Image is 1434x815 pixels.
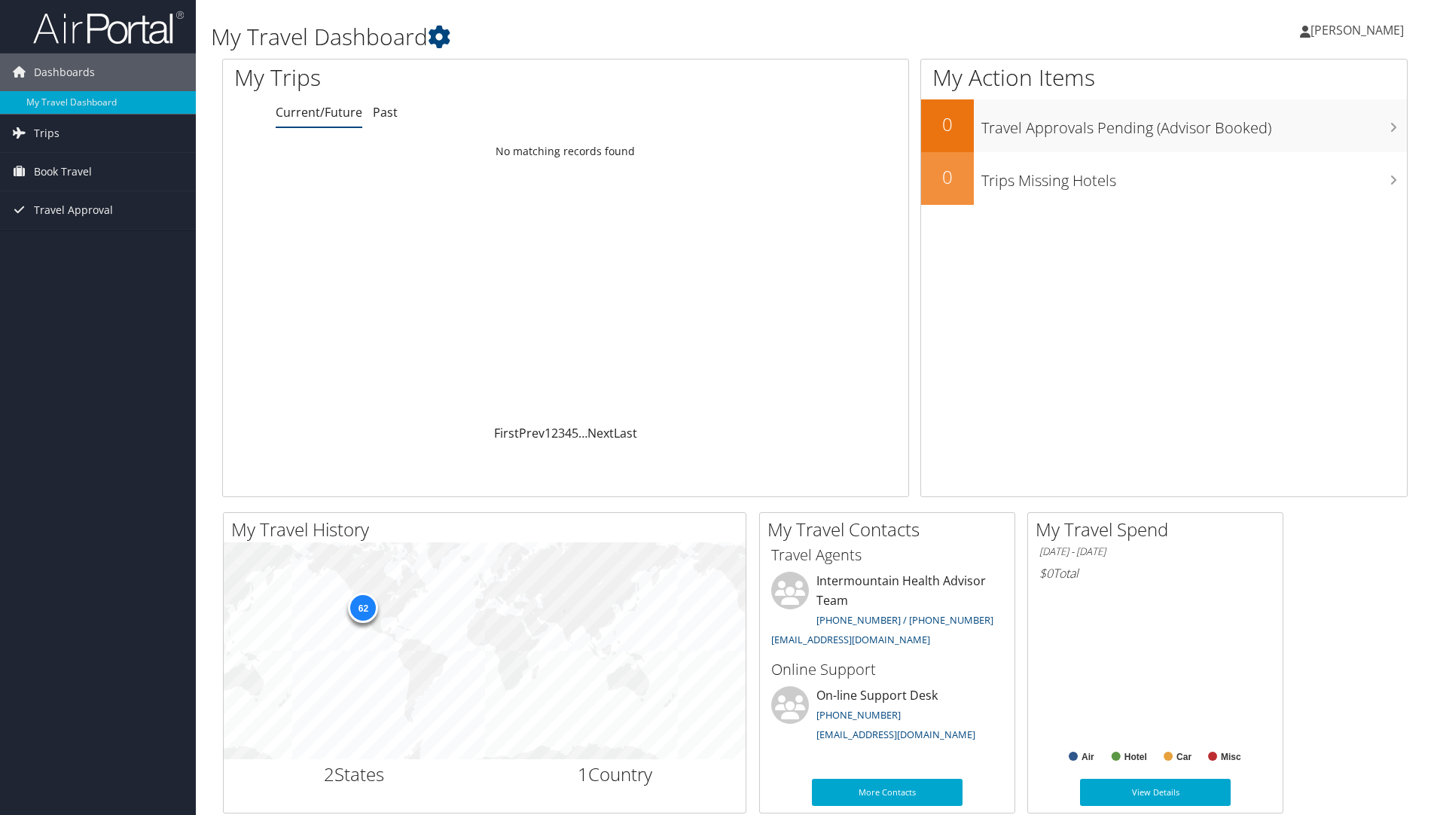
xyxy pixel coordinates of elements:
h2: Country [496,762,735,787]
h2: States [235,762,474,787]
h6: [DATE] - [DATE] [1039,545,1271,559]
a: 4 [565,425,572,441]
a: 5 [572,425,578,441]
span: Book Travel [34,153,92,191]
h1: My Trips [234,62,612,93]
span: $0 [1039,565,1053,581]
a: [PHONE_NUMBER] / [PHONE_NUMBER] [816,613,993,627]
a: 3 [558,425,565,441]
a: 1 [545,425,551,441]
h3: Travel Approvals Pending (Advisor Booked) [981,110,1407,139]
a: More Contacts [812,779,963,806]
h1: My Travel Dashboard [211,21,1016,53]
li: Intermountain Health Advisor Team [764,572,1011,652]
div: 62 [348,593,378,623]
h6: Total [1039,565,1271,581]
li: On-line Support Desk [764,686,1011,748]
a: Next [587,425,614,441]
h2: My Travel Spend [1036,517,1283,542]
span: Trips [34,114,59,152]
h1: My Action Items [921,62,1407,93]
a: 0Travel Approvals Pending (Advisor Booked) [921,99,1407,152]
text: Hotel [1124,752,1147,762]
a: First [494,425,519,441]
a: [PHONE_NUMBER] [816,708,901,722]
span: … [578,425,587,441]
span: 2 [324,762,334,786]
td: No matching records found [223,138,908,165]
h2: 0 [921,164,974,190]
text: Air [1082,752,1094,762]
img: airportal-logo.png [33,10,184,45]
span: Travel Approval [34,191,113,229]
a: [PERSON_NAME] [1300,8,1419,53]
a: Prev [519,425,545,441]
h3: Travel Agents [771,545,1003,566]
a: 2 [551,425,558,441]
a: [EMAIL_ADDRESS][DOMAIN_NAME] [771,633,930,646]
a: 0Trips Missing Hotels [921,152,1407,205]
h2: My Travel Contacts [767,517,1014,542]
span: Dashboards [34,53,95,91]
a: Current/Future [276,104,362,121]
a: [EMAIL_ADDRESS][DOMAIN_NAME] [816,728,975,741]
h3: Trips Missing Hotels [981,163,1407,191]
span: [PERSON_NAME] [1310,22,1404,38]
h2: 0 [921,111,974,137]
h3: Online Support [771,659,1003,680]
text: Car [1176,752,1191,762]
a: Past [373,104,398,121]
h2: My Travel History [231,517,746,542]
a: View Details [1080,779,1231,806]
text: Misc [1221,752,1241,762]
a: Last [614,425,637,441]
span: 1 [578,762,588,786]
